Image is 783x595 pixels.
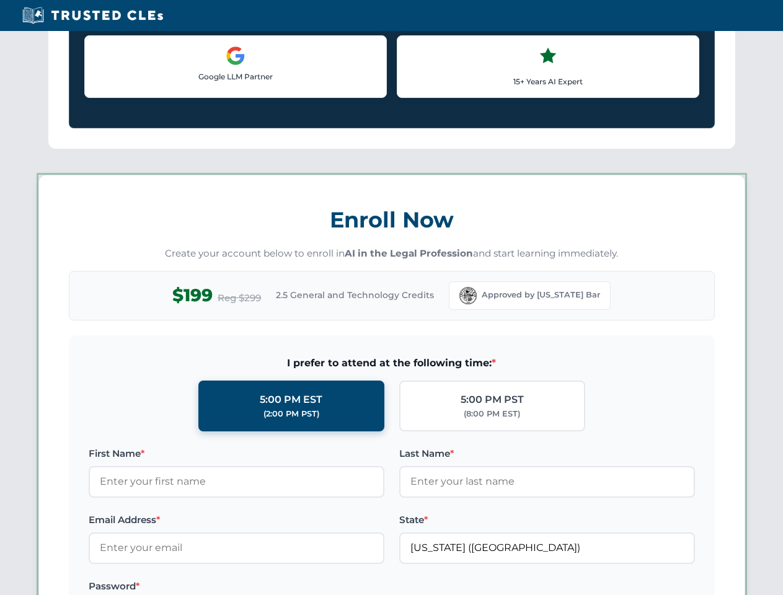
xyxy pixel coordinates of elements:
img: Trusted CLEs [19,6,167,25]
input: Florida (FL) [399,532,695,563]
span: 2.5 General and Technology Credits [276,288,434,302]
label: First Name [89,446,384,461]
input: Enter your last name [399,466,695,497]
div: (8:00 PM EST) [464,408,520,420]
input: Enter your email [89,532,384,563]
span: $199 [172,281,213,309]
div: (2:00 PM PST) [263,408,319,420]
h3: Enroll Now [69,200,715,239]
div: 5:00 PM PST [461,392,524,408]
img: Florida Bar [459,287,477,304]
label: Password [89,579,384,594]
label: Email Address [89,513,384,527]
label: State [399,513,695,527]
p: Create your account below to enroll in and start learning immediately. [69,247,715,261]
p: 15+ Years AI Expert [407,76,689,87]
strong: AI in the Legal Profession [345,247,473,259]
div: 5:00 PM EST [260,392,322,408]
p: Google LLM Partner [95,71,376,82]
span: Reg $299 [218,291,261,306]
input: Enter your first name [89,466,384,497]
span: Approved by [US_STATE] Bar [482,289,600,301]
img: Google [226,46,246,66]
span: I prefer to attend at the following time: [89,355,695,371]
label: Last Name [399,446,695,461]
